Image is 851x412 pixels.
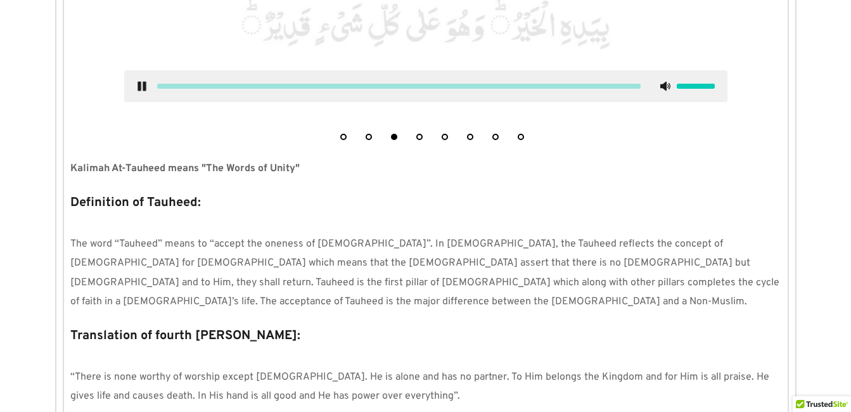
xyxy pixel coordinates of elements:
button: 7 of 8 [492,134,499,140]
button: 2 of 8 [366,134,372,140]
span: “There is none worthy of worship except [DEMOGRAPHIC_DATA]. He is alone and has no partner. To Hi... [70,371,772,402]
button: 3 of 8 [391,134,397,140]
button: 6 of 8 [467,134,473,140]
strong: Kalimah At-Tauheed means "The Words of Unity" [70,162,300,175]
button: 5 of 8 [442,134,448,140]
span: The word “Tauheed” means to “accept the oneness of [DEMOGRAPHIC_DATA]”. In [DEMOGRAPHIC_DATA], th... [70,238,782,308]
button: 4 of 8 [416,134,423,140]
strong: Translation of fourth [PERSON_NAME]: [70,328,300,344]
button: 1 of 8 [340,134,347,140]
button: 8 of 8 [518,134,524,140]
strong: Definition of Tauheed: [70,195,201,211]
